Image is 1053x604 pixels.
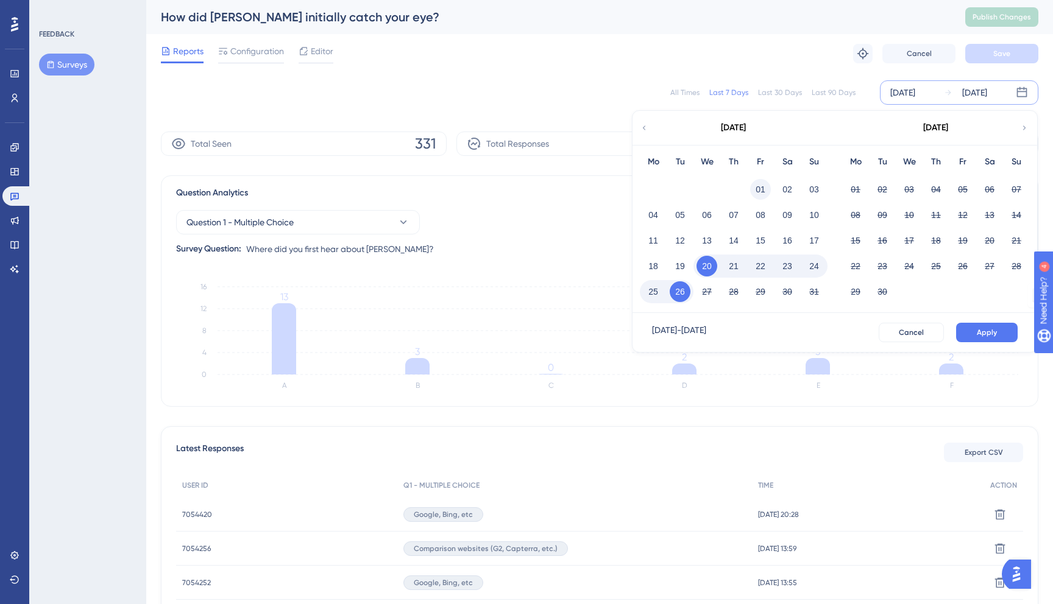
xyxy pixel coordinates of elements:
button: 11 [643,230,664,251]
div: Sa [774,155,801,169]
tspan: 12 [200,304,207,313]
button: 01 [750,179,771,200]
button: 16 [872,230,893,251]
text: E [817,381,820,390]
div: [DATE] - [DATE] [652,323,706,342]
tspan: 16 [200,283,207,291]
button: 25 [926,256,946,276]
span: TIME [758,480,773,490]
div: Sa [976,155,1003,169]
div: 4 [85,6,88,16]
button: Question 1 - Multiple Choice [176,210,420,234]
tspan: 0 [202,370,207,379]
div: Fr [747,155,774,169]
text: A [282,381,287,390]
button: 07 [723,205,744,225]
span: Total Seen [191,136,232,151]
button: Apply [956,323,1018,342]
button: 07 [1006,179,1027,200]
button: 13 [697,230,717,251]
span: Export CSV [965,448,1003,457]
button: 03 [899,179,920,200]
button: 02 [872,179,893,200]
div: Tu [869,155,896,169]
button: Publish Changes [965,7,1038,27]
button: 15 [845,230,866,251]
button: 10 [899,205,920,225]
iframe: UserGuiding AI Assistant Launcher [1002,556,1038,592]
button: 29 [750,281,771,302]
button: 10 [804,205,824,225]
button: 20 [697,256,717,276]
span: Cancel [899,328,924,337]
div: Mo [842,155,869,169]
div: Mo [640,155,667,169]
button: 22 [845,256,866,276]
button: 06 [979,179,1000,200]
tspan: 0 [548,362,554,373]
span: Save [993,49,1010,58]
button: 08 [845,205,866,225]
div: [DATE] [923,121,948,135]
span: Where did you first hear about [PERSON_NAME]? [246,242,434,256]
button: 24 [899,256,920,276]
button: 26 [952,256,973,276]
button: 25 [643,281,664,302]
button: 17 [804,230,824,251]
span: Total Responses [486,136,549,151]
button: 05 [670,205,690,225]
span: Question Analytics [176,186,248,200]
span: Q1 - MULTIPLE CHOICE [403,480,480,490]
button: Save [965,44,1038,63]
div: Fr [949,155,976,169]
button: 31 [804,281,824,302]
span: Cancel [907,49,932,58]
div: [DATE] [721,121,746,135]
button: 05 [952,179,973,200]
button: 20 [979,230,1000,251]
span: Google, Bing, etc [414,510,473,519]
text: C [548,381,554,390]
button: 06 [697,205,717,225]
button: 08 [750,205,771,225]
button: 19 [952,230,973,251]
div: Th [923,155,949,169]
div: All Times [670,88,700,97]
div: We [896,155,923,169]
button: 04 [926,179,946,200]
button: 28 [1006,256,1027,276]
button: 21 [723,256,744,276]
text: F [950,381,954,390]
button: 29 [845,281,866,302]
button: 18 [926,230,946,251]
span: Latest Responses [176,441,244,463]
span: Question 1 - Multiple Choice [186,215,294,230]
div: FEEDBACK [39,29,74,39]
span: Configuration [230,44,284,58]
div: Th [720,155,747,169]
button: 02 [777,179,798,200]
div: Survey Question: [176,242,241,256]
div: We [693,155,720,169]
tspan: 2 [949,351,954,363]
div: Last 30 Days [758,88,802,97]
button: 27 [697,281,717,302]
text: B [416,381,420,390]
button: 09 [777,205,798,225]
tspan: 8 [202,326,207,335]
tspan: 2 [682,351,687,363]
button: 13 [979,205,1000,225]
button: 30 [777,281,798,302]
button: Cancel [882,44,955,63]
div: [DATE] [962,85,987,100]
button: 27 [979,256,1000,276]
span: Publish Changes [973,12,1031,22]
button: 04 [643,205,664,225]
tspan: 3 [415,346,420,357]
button: 19 [670,256,690,276]
button: 11 [926,205,946,225]
button: 14 [723,230,744,251]
button: 01 [845,179,866,200]
button: 30 [872,281,893,302]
